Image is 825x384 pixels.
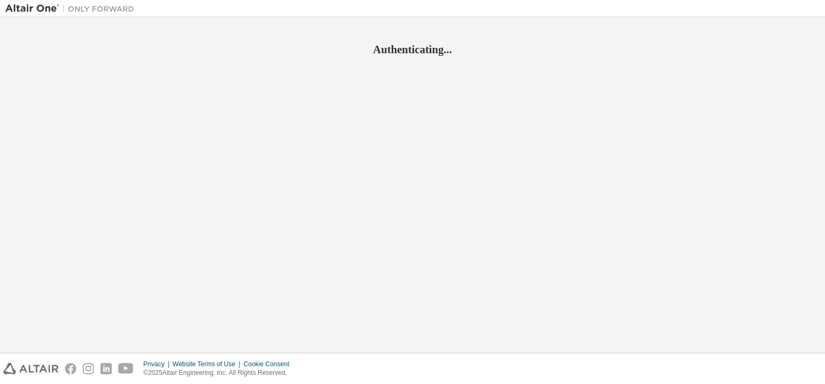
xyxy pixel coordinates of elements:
[5,3,140,14] img: Altair One
[5,42,820,56] h2: Authenticating...
[3,363,59,374] img: altair_logo.svg
[83,363,94,374] img: instagram.svg
[143,360,172,368] div: Privacy
[118,363,134,374] img: youtube.svg
[100,363,112,374] img: linkedin.svg
[243,360,295,368] div: Cookie Consent
[143,368,296,378] p: © 2025 Altair Engineering, Inc. All Rights Reserved.
[172,360,243,368] div: Website Terms of Use
[65,363,76,374] img: facebook.svg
